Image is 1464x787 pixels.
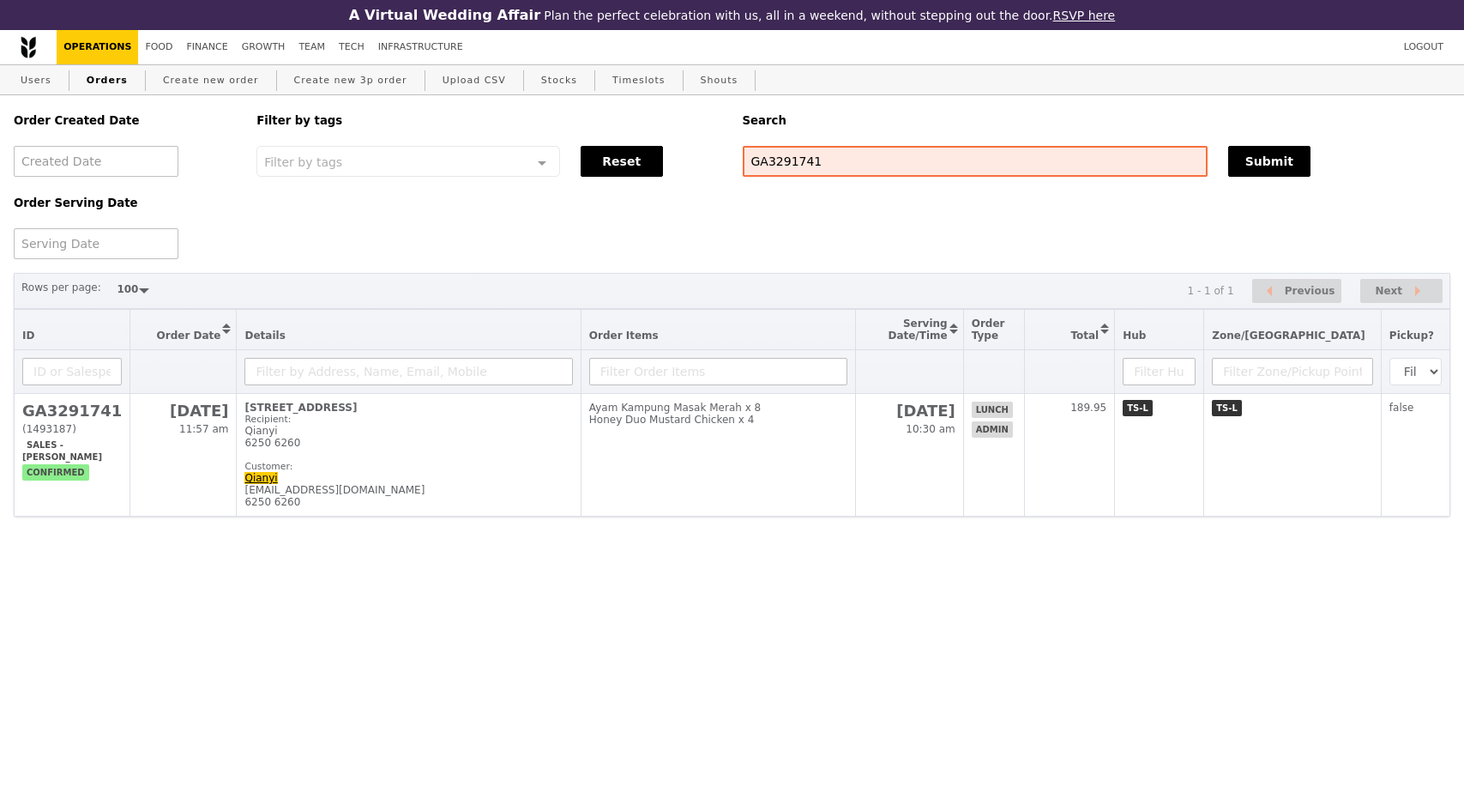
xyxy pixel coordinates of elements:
[14,146,178,177] input: Created Date
[57,30,138,64] a: Operations
[80,65,135,96] a: Orders
[371,30,470,64] a: Infrastructure
[864,402,955,420] h2: [DATE]
[14,114,236,127] h5: Order Created Date
[22,358,122,385] input: ID or Salesperson name
[1212,330,1365,342] span: Zone/[GEOGRAPHIC_DATA]
[1212,400,1242,416] span: TS-L
[1187,285,1233,297] div: 1 - 1 of 1
[244,402,572,414] div: [STREET_ADDRESS]
[436,65,513,96] a: Upload CSV
[1397,30,1450,64] a: Logout
[244,414,572,425] div: Recipient:
[534,65,584,96] a: Stocks
[22,423,122,435] div: (1493187)
[264,154,342,169] span: Filter by tags
[292,30,332,64] a: Team
[256,114,721,127] h5: Filter by tags
[589,358,847,385] input: Filter Order Items
[244,461,572,472] div: Customer:
[1123,400,1153,416] span: TS-L
[138,30,179,64] a: Food
[14,197,236,209] h5: Order Serving Date
[21,279,101,296] label: Rows per page:
[589,414,847,426] div: Honey Duo Mustard Chicken x 4
[972,318,1005,342] span: Order Type
[1285,281,1335,301] span: Previous
[244,358,572,385] input: Filter by Address, Name, Email, Mobile
[244,496,572,508] div: 6250 6260
[287,65,414,96] a: Create new 3p order
[244,330,285,342] span: Details
[138,402,228,420] h2: [DATE]
[179,423,228,435] span: 11:57 am
[22,402,122,420] h2: GA3291741
[235,30,292,64] a: Growth
[22,330,34,342] span: ID
[21,36,36,58] img: Grain logo
[1360,279,1443,304] button: Next
[244,437,572,449] div: 6250 6260
[972,402,1013,418] span: lunch
[589,402,847,414] div: Ayam Kampung Masak Merah x 8
[332,30,371,64] a: Tech
[694,65,745,96] a: Shouts
[605,65,672,96] a: Timeslots
[244,7,1220,23] div: Plan the perfect celebration with us, all in a weekend, without stepping out the door.
[1070,402,1106,414] span: 189.95
[743,146,1208,177] input: Search any field
[22,464,89,481] span: confirmed
[581,146,663,177] button: Reset
[244,484,572,496] div: [EMAIL_ADDRESS][DOMAIN_NAME]
[1123,358,1196,385] input: Filter Hub
[244,472,277,484] a: Qianyi
[743,114,1451,127] h5: Search
[589,330,659,342] span: Order Items
[22,437,106,465] span: Sales - [PERSON_NAME]
[1123,330,1146,342] span: Hub
[1389,330,1434,342] span: Pickup?
[14,228,178,259] input: Serving Date
[244,425,572,437] div: Qianyi
[349,7,540,23] h3: A Virtual Wedding Affair
[156,65,266,96] a: Create new order
[14,65,58,96] a: Users
[1252,279,1341,304] button: Previous
[906,423,955,435] span: 10:30 am
[1212,358,1373,385] input: Filter Zone/Pickup Point
[1053,9,1116,22] a: RSVP here
[1375,281,1402,301] span: Next
[180,30,235,64] a: Finance
[1228,146,1310,177] button: Submit
[1389,402,1414,414] span: false
[972,421,1013,438] span: admin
